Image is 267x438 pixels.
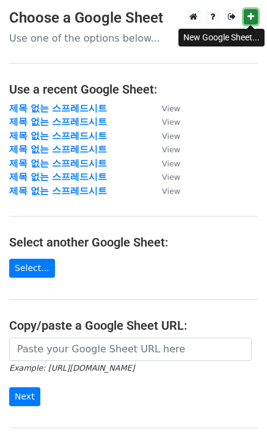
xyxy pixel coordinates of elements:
a: 제목 없는 스프레드시트 [9,116,107,127]
h4: Use a recent Google Sheet: [9,82,258,97]
p: Use one of the options below... [9,32,258,45]
small: View [162,187,180,196]
a: 제목 없는 스프레드시트 [9,185,107,196]
a: 제목 없는 스프레드시트 [9,144,107,155]
a: View [150,171,180,182]
small: View [162,173,180,182]
h3: Choose a Google Sheet [9,9,258,27]
div: New Google Sheet... [178,29,265,46]
a: Select... [9,259,55,278]
div: 채팅 위젯 [206,379,267,438]
small: Example: [URL][DOMAIN_NAME] [9,363,134,373]
small: View [162,104,180,113]
a: View [150,158,180,169]
input: Next [9,387,40,406]
iframe: Chat Widget [206,379,267,438]
a: 제목 없는 스프레드시트 [9,171,107,182]
a: 제목 없는 스프레드시트 [9,130,107,141]
a: View [150,144,180,155]
small: View [162,132,180,141]
small: View [162,145,180,154]
input: Paste your Google Sheet URL here [9,338,252,361]
a: View [150,185,180,196]
h4: Select another Google Sheet: [9,235,258,250]
h4: Copy/paste a Google Sheet URL: [9,318,258,333]
small: View [162,159,180,168]
a: View [150,130,180,141]
a: 제목 없는 스프레드시트 [9,103,107,114]
small: View [162,117,180,127]
a: View [150,116,180,127]
a: View [150,103,180,114]
a: 제목 없는 스프레드시트 [9,158,107,169]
